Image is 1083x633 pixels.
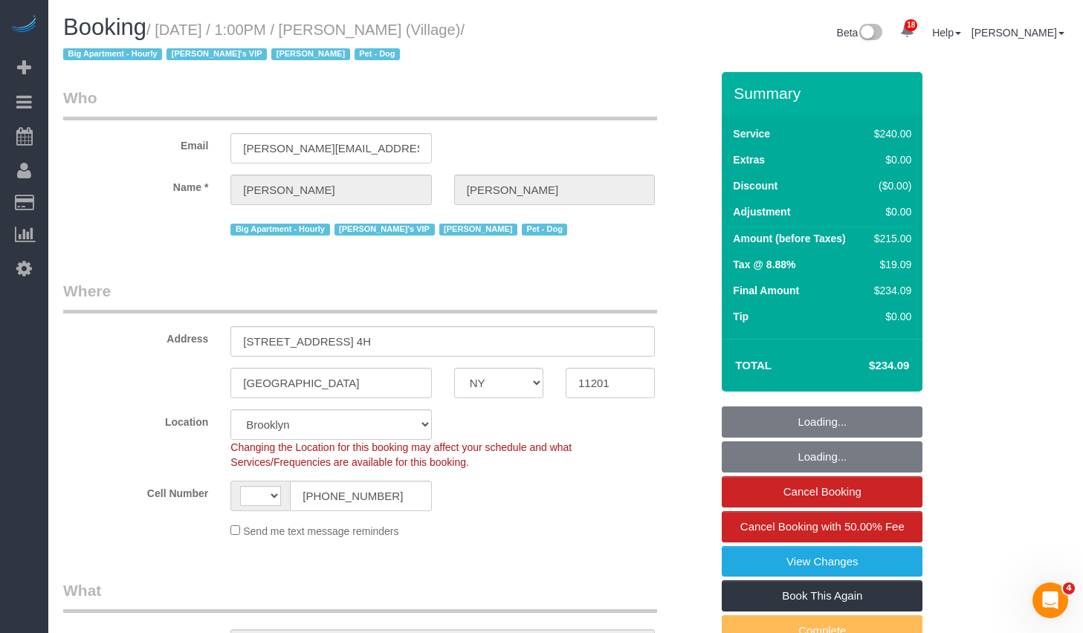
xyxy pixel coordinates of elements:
[52,133,219,153] label: Email
[722,511,922,542] a: Cancel Booking with 50.00% Fee
[733,309,749,324] label: Tip
[932,27,961,39] a: Help
[439,224,517,236] span: [PERSON_NAME]
[454,175,655,205] input: Last Name
[52,326,219,346] label: Address
[167,48,267,60] span: [PERSON_NAME]'s VIP
[733,231,845,246] label: Amount (before Taxes)
[722,546,922,577] a: View Changes
[735,359,772,371] strong: Total
[63,280,657,314] legend: Where
[334,224,435,236] span: [PERSON_NAME]'s VIP
[858,24,882,43] img: New interface
[868,152,911,167] div: $0.00
[868,178,911,193] div: ($0.00)
[1032,582,1068,618] iframe: Intercom live chat
[733,204,790,219] label: Adjustment
[905,19,917,31] span: 18
[63,22,465,63] small: / [DATE] / 1:00PM / [PERSON_NAME] (Village)
[230,224,329,236] span: Big Apartment - Hourly
[1063,582,1075,594] span: 4
[722,476,922,507] a: Cancel Booking
[52,175,219,195] label: Name *
[824,360,909,372] h4: $234.09
[63,580,657,613] legend: What
[230,133,431,163] input: Email
[522,224,567,236] span: Pet - Dog
[9,15,39,36] img: Automaid Logo
[868,257,911,272] div: $19.09
[722,580,922,611] a: Book This Again
[733,178,778,193] label: Discount
[837,27,883,39] a: Beta
[868,126,911,141] div: $240.00
[733,152,765,167] label: Extras
[868,283,911,298] div: $234.09
[63,14,146,40] span: Booking
[733,126,770,141] label: Service
[734,85,915,102] h3: Summary
[868,309,911,324] div: $0.00
[52,481,219,501] label: Cell Number
[230,175,431,205] input: First Name
[230,368,431,398] input: City
[355,48,400,60] span: Pet - Dog
[243,525,398,537] span: Send me text message reminders
[63,22,465,63] span: /
[566,368,655,398] input: Zip Code
[893,15,922,48] a: 18
[230,441,572,468] span: Changing the Location for this booking may affect your schedule and what Services/Frequencies are...
[63,87,657,120] legend: Who
[868,204,911,219] div: $0.00
[868,231,911,246] div: $215.00
[271,48,349,60] span: [PERSON_NAME]
[733,257,795,272] label: Tax @ 8.88%
[52,409,219,429] label: Location
[63,48,162,60] span: Big Apartment - Hourly
[733,283,799,298] label: Final Amount
[740,520,905,533] span: Cancel Booking with 50.00% Fee
[972,27,1064,39] a: [PERSON_NAME]
[290,481,431,511] input: Cell Number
